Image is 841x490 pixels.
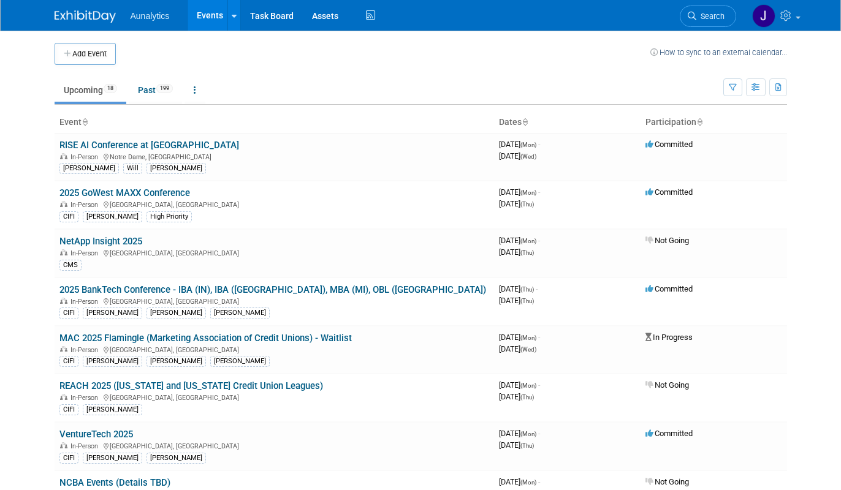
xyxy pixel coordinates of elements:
[645,140,693,149] span: Committed
[538,429,540,438] span: -
[520,189,536,196] span: (Mon)
[70,298,102,306] span: In-Person
[59,440,489,450] div: [GEOGRAPHIC_DATA], [GEOGRAPHIC_DATA]
[520,141,536,148] span: (Mon)
[59,392,489,402] div: [GEOGRAPHIC_DATA], [GEOGRAPHIC_DATA]
[59,211,78,222] div: CIFI
[499,236,540,245] span: [DATE]
[59,247,489,257] div: [GEOGRAPHIC_DATA], [GEOGRAPHIC_DATA]
[641,112,787,133] th: Participation
[59,199,489,209] div: [GEOGRAPHIC_DATA], [GEOGRAPHIC_DATA]
[129,78,182,102] a: Past199
[147,163,206,174] div: [PERSON_NAME]
[82,117,88,127] a: Sort by Event Name
[83,307,142,318] div: [PERSON_NAME]
[59,236,142,247] a: NetApp Insight 2025
[59,151,489,161] div: Notre Dame, [GEOGRAPHIC_DATA]
[59,380,323,391] a: REACH 2025 ([US_STATE] and [US_STATE] Credit Union Leagues)
[520,249,534,256] span: (Thu)
[499,284,538,293] span: [DATE]
[520,431,536,437] span: (Mon)
[60,153,67,159] img: In-Person Event
[520,382,536,389] span: (Mon)
[59,284,486,295] a: 2025 BankTech Conference - IBA (IN), IBA ([GEOGRAPHIC_DATA]), MBA (MI), OBL ([GEOGRAPHIC_DATA])
[520,394,534,401] span: (Thu)
[60,346,67,352] img: In-Person Event
[499,344,536,353] span: [DATE]
[520,298,534,304] span: (Thu)
[696,12,725,21] span: Search
[147,307,206,318] div: [PERSON_NAME]
[59,429,133,440] a: VentureTech 2025
[538,236,540,245] span: -
[520,238,536,244] span: (Mon)
[70,249,102,257] span: In-Person
[645,477,689,486] span: Not Going
[538,140,540,149] span: -
[147,356,206,367] div: [PERSON_NAME]
[83,211,142,222] div: [PERSON_NAME]
[210,356,270,367] div: [PERSON_NAME]
[83,404,142,415] div: [PERSON_NAME]
[83,356,142,367] div: [PERSON_NAME]
[645,429,693,438] span: Committed
[520,479,536,486] span: (Mon)
[60,298,67,304] img: In-Person Event
[60,394,67,400] img: In-Person Event
[680,6,736,27] a: Search
[494,112,641,133] th: Dates
[520,286,534,293] span: (Thu)
[59,307,78,318] div: CIFI
[70,442,102,450] span: In-Person
[645,284,693,293] span: Committed
[70,394,102,402] span: In-Person
[520,334,536,341] span: (Mon)
[536,284,538,293] span: -
[59,453,78,464] div: CIFI
[55,10,116,23] img: ExhibitDay
[123,163,142,174] div: Will
[156,84,173,93] span: 199
[752,4,775,28] img: Julie Grisanti-Cieslak
[499,247,534,257] span: [DATE]
[520,201,534,208] span: (Thu)
[210,307,270,318] div: [PERSON_NAME]
[70,346,102,354] span: In-Person
[59,404,78,415] div: CIFI
[60,442,67,448] img: In-Person Event
[499,477,540,486] span: [DATE]
[59,344,489,354] div: [GEOGRAPHIC_DATA], [GEOGRAPHIC_DATA]
[59,260,82,271] div: CMS
[499,392,534,401] span: [DATE]
[59,477,170,488] a: NCBA Events (Details TBD)
[59,333,352,344] a: MAC 2025 Flamingle (Marketing Association of Credit Unions) - Waitlist
[55,78,126,102] a: Upcoming18
[499,380,540,390] span: [DATE]
[59,140,239,151] a: RISE AI Conference at [GEOGRAPHIC_DATA]
[59,187,190,198] a: 2025 GoWest MAXX Conference
[499,151,536,160] span: [DATE]
[60,249,67,255] img: In-Person Event
[499,199,534,208] span: [DATE]
[522,117,528,127] a: Sort by Start Date
[83,453,142,464] div: [PERSON_NAME]
[59,163,119,174] div: [PERSON_NAME]
[696,117,702,127] a: Sort by Participation Type
[147,453,206,464] div: [PERSON_NAME]
[55,112,494,133] th: Event
[645,380,689,390] span: Not Going
[60,201,67,207] img: In-Person Event
[520,346,536,353] span: (Wed)
[499,429,540,438] span: [DATE]
[499,296,534,305] span: [DATE]
[59,356,78,367] div: CIFI
[650,48,787,57] a: How to sync to an external calendar...
[538,333,540,342] span: -
[55,43,116,65] button: Add Event
[538,380,540,390] span: -
[499,187,540,197] span: [DATE]
[59,296,489,306] div: [GEOGRAPHIC_DATA], [GEOGRAPHIC_DATA]
[645,333,693,342] span: In Progress
[499,440,534,450] span: [DATE]
[538,187,540,197] span: -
